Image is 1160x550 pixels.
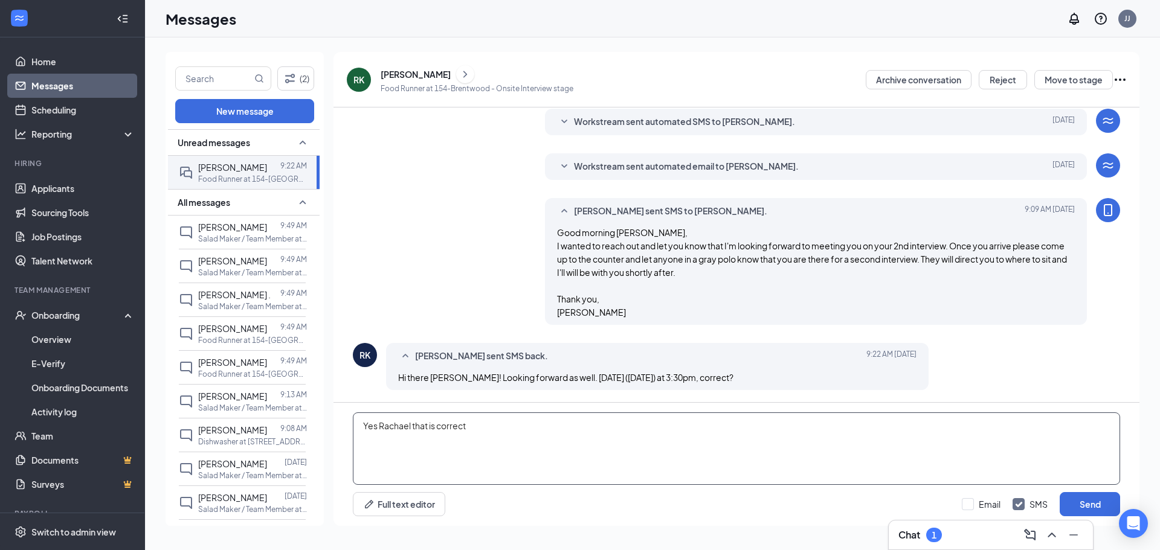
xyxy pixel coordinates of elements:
button: Filter (2) [277,66,314,91]
span: [PERSON_NAME] [198,323,267,334]
p: 9:22 AM [280,161,307,171]
div: Payroll [14,508,132,519]
svg: WorkstreamLogo [1101,158,1115,173]
a: Activity log [31,400,135,424]
button: Move to stage [1034,70,1113,89]
svg: ChatInactive [179,462,193,476]
svg: UserCheck [14,309,27,321]
textarea: Yes Rachael that is correct [353,412,1120,485]
div: 1 [932,530,936,540]
svg: SmallChevronUp [295,195,310,209]
span: [PERSON_NAME] [198,162,267,173]
svg: SmallChevronDown [557,159,572,174]
p: Salad Maker / Team Member at 154-[GEOGRAPHIC_DATA] [198,301,307,312]
p: Food Runner at 154-[GEOGRAPHIC_DATA] [198,335,307,345]
div: Open Intercom Messenger [1119,509,1148,538]
div: RK [353,74,364,86]
button: ChevronUp [1042,525,1062,545]
svg: WorkstreamLogo [1101,114,1115,128]
svg: ChatInactive [179,259,193,273]
p: [DATE] [283,525,306,535]
p: Salad Maker / Team Member at 154-[GEOGRAPHIC_DATA] [198,234,307,244]
span: Good morning [PERSON_NAME], I wanted to reach out and let you know that I'm looking forward to me... [557,227,1067,318]
svg: Minimize [1066,528,1081,542]
span: [PERSON_NAME] sent SMS back. [415,349,548,363]
h3: Chat [898,528,920,542]
a: Sourcing Tools [31,200,135,225]
svg: ChevronRight [459,67,471,82]
svg: ChatInactive [179,394,193,409]
svg: ChatInactive [179,496,193,510]
svg: ChevronUp [1045,528,1059,542]
span: Workstream sent automated SMS to [PERSON_NAME]. [574,115,795,129]
p: Dishwasher at [STREET_ADDRESS] [198,436,307,447]
button: ChevronRight [456,65,474,83]
p: 9:49 AM [280,254,307,264]
svg: ChatInactive [179,360,193,375]
span: [DATE] [1052,115,1075,129]
p: Food Runner at 154-[GEOGRAPHIC_DATA] [198,369,307,379]
a: Home [31,50,135,74]
p: Salad Maker / Team Member at 154-[GEOGRAPHIC_DATA] [198,470,307,481]
svg: SmallChevronUp [295,135,310,150]
span: All messages [178,196,230,208]
a: Overview [31,327,135,351]
svg: SmallChevronUp [557,204,572,219]
svg: DoubleChat [179,165,193,180]
a: Talent Network [31,249,135,273]
a: Applicants [31,176,135,200]
p: 9:49 AM [280,356,307,366]
a: E-Verify [31,351,135,376]
p: Salad Maker / Team Member at 154-[GEOGRAPHIC_DATA] [198,403,307,413]
span: Hi there [PERSON_NAME]! Looking forward as well. [DATE] ([DATE]) at 3:30pm, correct? [398,372,733,383]
p: Salad Maker / Team Member at 154-[GEOGRAPHIC_DATA] [198,267,307,278]
a: Job Postings [31,225,135,249]
div: Switch to admin view [31,526,116,538]
p: 9:08 AM [280,423,307,433]
div: Onboarding [31,309,124,321]
div: RK [359,349,370,361]
svg: ChatInactive [179,428,193,443]
span: [PERSON_NAME] sent SMS to [PERSON_NAME]. [574,204,767,219]
span: [PERSON_NAME] [198,391,267,401]
span: [DATE] [1052,159,1075,174]
p: Salad Maker / Team Member at 154-[GEOGRAPHIC_DATA] [198,504,307,514]
span: [PERSON_NAME] [198,357,267,368]
a: Scheduling [31,98,135,122]
span: Unread messages [178,136,250,149]
svg: Filter [283,71,297,86]
svg: ComposeMessage [1023,528,1037,542]
div: [PERSON_NAME] [381,68,451,80]
button: Full text editorPen [353,492,445,516]
span: [PERSON_NAME] [198,492,267,503]
span: [DATE] 9:22 AM [866,349,917,363]
p: Food Runner at 154-Brentwood - Onsite Interview stage [381,83,573,94]
h1: Messages [166,8,236,29]
svg: Analysis [14,128,27,140]
a: Team [31,424,135,448]
span: Workstream sent automated email to [PERSON_NAME]. [574,159,799,174]
button: Archive conversation [866,70,971,89]
svg: MagnifyingGlass [254,74,264,83]
div: Reporting [31,128,135,140]
svg: SmallChevronUp [398,349,413,363]
p: 9:49 AM [280,288,307,298]
svg: Notifications [1067,11,1081,26]
span: [PERSON_NAME] [198,424,267,435]
a: Onboarding Documents [31,376,135,400]
div: Team Management [14,285,132,295]
svg: Collapse [117,13,129,25]
svg: ChatInactive [179,293,193,307]
p: Food Runner at 154-[GEOGRAPHIC_DATA] [198,174,307,184]
p: 9:49 AM [280,220,307,231]
button: Send [1060,492,1120,516]
p: 9:49 AM [280,322,307,332]
p: [DATE] [285,491,307,501]
svg: Pen [363,498,375,510]
button: Reject [979,70,1027,89]
a: Messages [31,74,135,98]
div: JJ [1124,13,1130,24]
input: Search [176,67,252,90]
svg: ChatInactive [179,225,193,240]
svg: SmallChevronDown [557,115,572,129]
